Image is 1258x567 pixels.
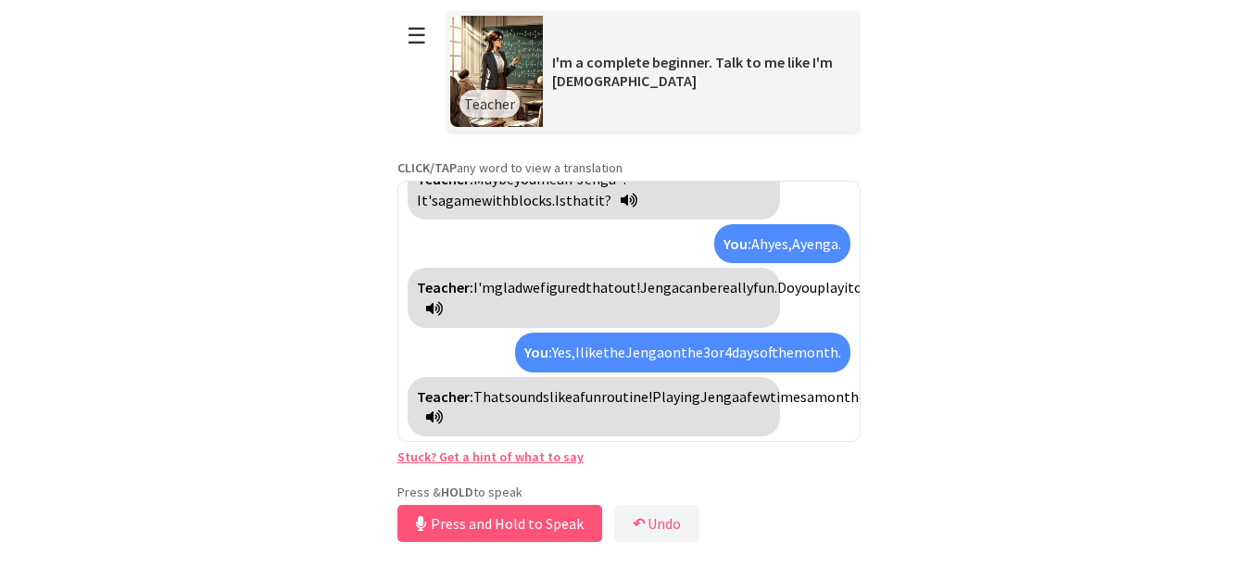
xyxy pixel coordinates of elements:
[614,278,640,296] span: out!
[681,343,703,361] span: the
[555,191,566,209] span: Is
[601,387,652,406] span: routine!
[794,343,841,361] span: month.
[408,268,780,328] div: Click to translate
[724,343,732,361] span: 4
[770,387,807,406] span: times
[575,343,580,361] span: I
[751,234,768,253] span: Ah
[723,234,751,253] strong: You:
[711,343,724,361] span: or
[438,191,446,209] span: a
[408,159,780,220] div: Click to translate
[450,16,543,127] img: Scenario Image
[540,278,585,296] span: figured
[473,387,505,406] span: That
[473,278,495,296] span: I'm
[408,377,780,437] div: Click to translate
[397,159,457,176] strong: CLICK/TAP
[580,343,603,361] span: like
[552,343,575,361] span: Yes,
[664,343,681,361] span: on
[747,387,770,406] span: few
[417,191,438,209] span: It's
[417,387,473,406] strong: Teacher:
[515,333,850,372] div: Click to translate
[625,343,664,361] span: Jenga
[703,343,711,361] span: 3
[522,278,540,296] span: we
[700,387,739,406] span: Jenga
[717,278,753,296] span: really
[844,278,854,296] span: it
[595,191,611,209] span: it?
[854,278,895,296] span: often?
[580,387,601,406] span: fun
[633,514,645,533] b: ↶
[795,278,817,296] span: you
[714,224,850,263] div: Click to translate
[652,387,700,406] span: Playing
[792,234,841,253] span: Ayenga.
[753,278,777,296] span: fun.
[778,343,794,361] span: the
[814,387,859,406] span: month
[417,278,473,296] strong: Teacher:
[505,387,549,406] span: sounds
[859,387,881,406] span: can
[585,278,614,296] span: that
[566,191,595,209] span: that
[482,191,510,209] span: with
[739,387,747,406] span: a
[510,191,555,209] span: blocks.
[552,53,833,90] span: I'm a complete beginner. Talk to me like I'm [DEMOGRAPHIC_DATA]
[397,484,861,500] p: Press & to speak
[640,278,679,296] span: Jenga
[614,505,699,542] button: ↶Undo
[817,278,844,296] span: play
[441,484,473,500] strong: HOLD
[397,448,584,465] a: Stuck? Get a hint of what to say
[760,343,778,361] span: of
[495,278,522,296] span: glad
[701,278,717,296] span: be
[777,278,795,296] span: Do
[446,191,482,209] span: game
[464,94,515,113] span: Teacher
[397,505,602,542] button: Press and Hold to Speak
[732,343,760,361] span: days
[397,159,861,176] p: any word to view a translation
[603,343,625,361] span: the
[768,234,792,253] span: yes,
[572,387,580,406] span: a
[524,343,552,361] strong: You:
[549,387,572,406] span: like
[679,278,701,296] span: can
[807,387,814,406] span: a
[397,12,436,59] button: ☰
